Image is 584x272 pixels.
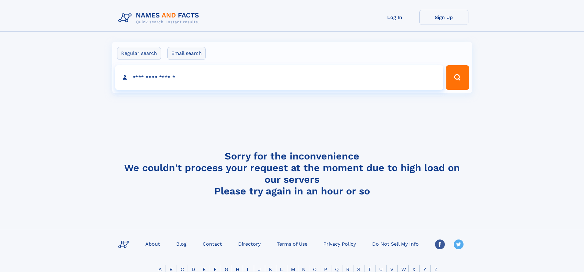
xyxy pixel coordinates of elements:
a: Do Not Sell My Info [370,239,421,248]
a: About [143,239,162,248]
img: Logo Names and Facts [116,10,204,26]
h4: Sorry for the inconvenience We couldn't process your request at the moment due to high load on ou... [116,150,468,197]
img: Twitter [454,239,464,249]
button: Search Button [446,65,469,90]
input: search input [115,65,444,90]
a: Privacy Policy [321,239,358,248]
a: Directory [236,239,263,248]
a: Terms of Use [274,239,310,248]
a: Blog [174,239,189,248]
a: Log In [370,10,419,25]
img: Facebook [435,239,445,249]
a: Sign Up [419,10,468,25]
label: Email search [167,47,206,60]
a: Contact [200,239,224,248]
label: Regular search [117,47,161,60]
